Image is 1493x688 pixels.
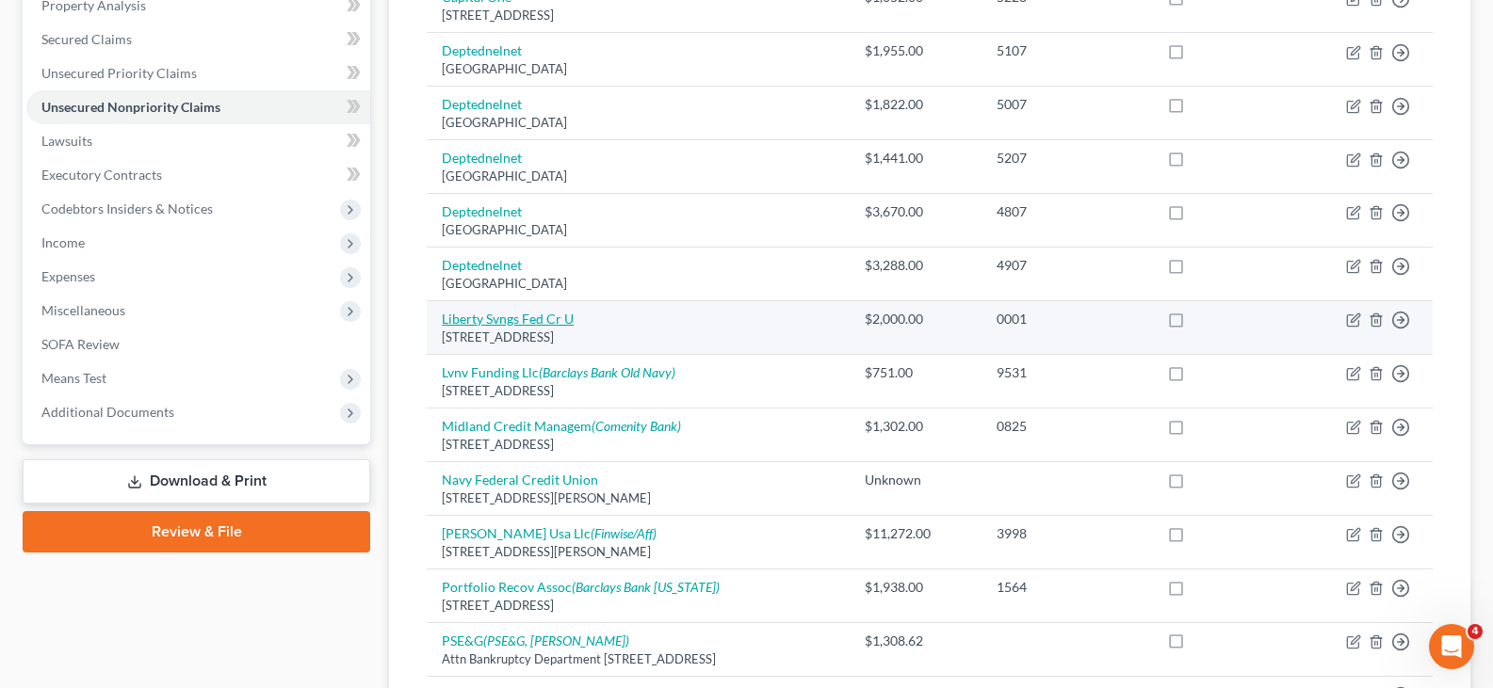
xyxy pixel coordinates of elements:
a: Deptednelnet [442,42,522,58]
div: [STREET_ADDRESS] [442,436,835,454]
div: 5107 [997,41,1137,60]
a: Liberty Svngs Fed Cr U [442,311,574,327]
span: Miscellaneous [41,302,125,318]
a: Deptednelnet [442,203,522,219]
div: 5207 [997,149,1137,168]
div: [STREET_ADDRESS][PERSON_NAME] [442,543,835,561]
a: [PERSON_NAME] Usa Llc(Finwise/Aff) [442,525,657,541]
span: Secured Claims [41,31,132,47]
div: [STREET_ADDRESS] [442,7,835,24]
a: Review & File [23,511,370,552]
div: 4807 [997,202,1137,221]
a: Navy Federal Credit Union [442,472,598,488]
div: $1,308.62 [865,632,966,650]
a: Lawsuits [26,124,370,158]
span: Executory Contracts [41,167,162,183]
div: $1,822.00 [865,95,966,114]
div: [GEOGRAPHIC_DATA] [442,168,835,185]
div: $3,288.00 [865,256,966,275]
a: Executory Contracts [26,158,370,192]
div: $751.00 [865,363,966,382]
span: Lawsuits [41,133,92,149]
i: (PSE&G, [PERSON_NAME]) [483,632,629,648]
span: Means Test [41,370,106,386]
div: $1,441.00 [865,149,966,168]
i: (Comenity Bank) [592,418,681,434]
div: $1,938.00 [865,578,966,597]
div: 4907 [997,256,1137,275]
span: Additional Documents [41,404,174,420]
div: [STREET_ADDRESS] [442,382,835,400]
a: Secured Claims [26,23,370,56]
div: $1,302.00 [865,417,966,436]
div: 9531 [997,363,1137,382]
a: Deptednelnet [442,150,522,166]
span: Income [41,234,85,250]
a: Download & Print [23,459,370,504]
span: 4 [1468,624,1483,639]
div: [GEOGRAPHIC_DATA] [442,114,835,132]
span: Unsecured Priority Claims [41,65,197,81]
a: Deptednelnet [442,96,522,112]
div: $2,000.00 [865,310,966,328]
a: Midland Credit Managem(Comenity Bank) [442,418,681,434]
div: [GEOGRAPHIC_DATA] [442,275,835,293]
div: $11,272.00 [865,524,966,543]
a: SOFA Review [26,328,370,361]
div: 1564 [997,578,1137,597]
div: $1,955.00 [865,41,966,60]
i: (Barclays Bank [US_STATE]) [572,579,720,595]
a: Lvnv Funding Llc(Barclays Bank Old Navy) [442,364,675,380]
a: Unsecured Priority Claims [26,56,370,90]
span: SOFA Review [41,336,120,352]
div: [GEOGRAPHIC_DATA] [442,60,835,78]
a: PSE&G(PSE&G, [PERSON_NAME]) [442,632,629,648]
i: (Finwise/Aff) [591,525,657,541]
span: Codebtors Insiders & Notices [41,200,213,216]
div: $3,670.00 [865,202,966,221]
div: 0001 [997,310,1137,328]
div: [STREET_ADDRESS] [442,597,835,615]
div: 3998 [997,524,1137,543]
iframe: Intercom live chat [1429,624,1474,669]
i: (Barclays Bank Old Navy) [539,364,675,380]
a: Deptednelnet [442,257,522,273]
div: Attn Bankruptcy Department [STREET_ADDRESS] [442,650,835,668]
a: Unsecured Nonpriority Claims [26,90,370,124]
div: Unknown [865,471,966,489]
div: 0825 [997,417,1137,436]
div: [GEOGRAPHIC_DATA] [442,221,835,239]
span: Expenses [41,268,95,284]
div: 5007 [997,95,1137,114]
a: Portfolio Recov Assoc(Barclays Bank [US_STATE]) [442,579,720,595]
div: [STREET_ADDRESS] [442,328,835,346]
div: [STREET_ADDRESS][PERSON_NAME] [442,489,835,507]
span: Unsecured Nonpriority Claims [41,99,220,115]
